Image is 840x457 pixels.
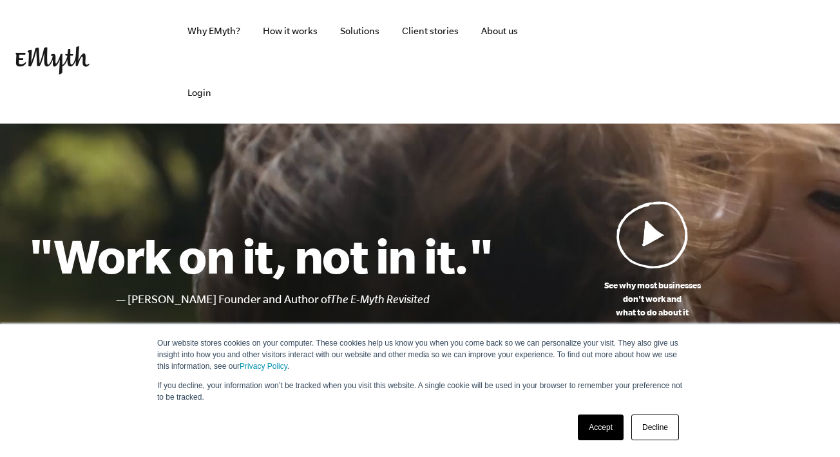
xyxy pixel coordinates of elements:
[128,290,493,309] li: [PERSON_NAME] Founder and Author of
[330,293,430,306] i: The E-Myth Revisited
[28,227,493,284] h1: "Work on it, not in it."
[578,415,624,440] a: Accept
[689,48,825,76] iframe: Embedded CTA
[240,362,287,371] a: Privacy Policy
[616,201,689,268] img: Play Video
[15,46,90,75] img: EMyth
[177,62,222,124] a: Login
[493,279,812,319] p: See why most businesses don't work and what to do about it
[631,415,679,440] a: Decline
[157,337,683,372] p: Our website stores cookies on your computer. These cookies help us know you when you come back so...
[548,48,683,76] iframe: Embedded CTA
[157,380,683,403] p: If you decline, your information won’t be tracked when you visit this website. A single cookie wi...
[493,201,812,319] a: See why most businessesdon't work andwhat to do about it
